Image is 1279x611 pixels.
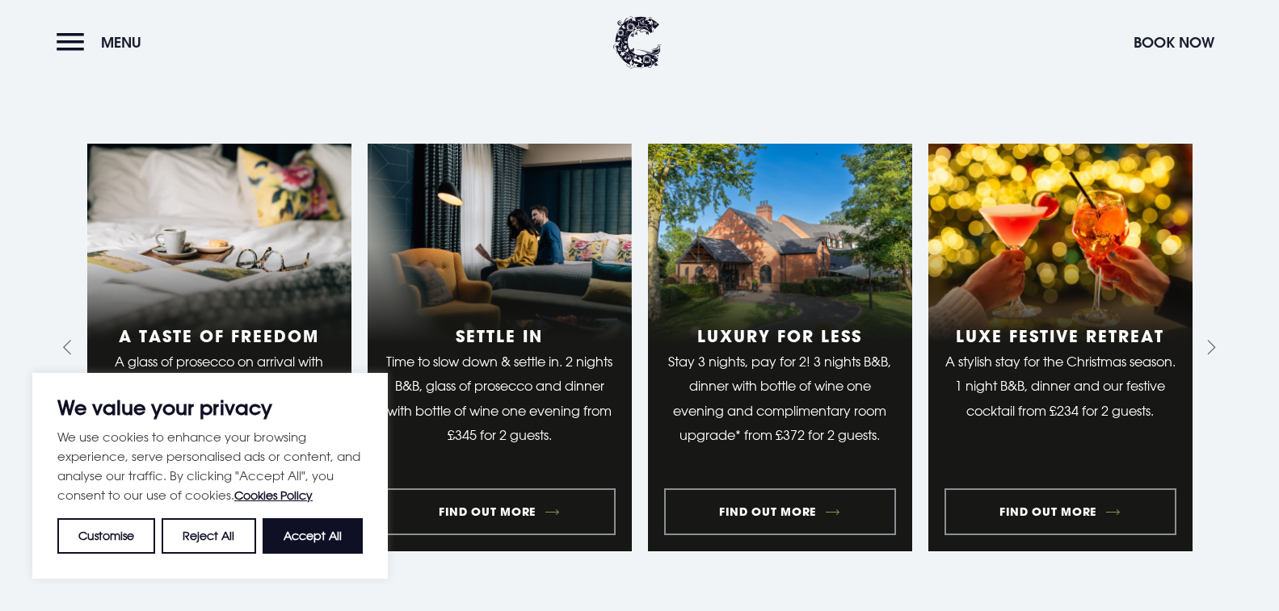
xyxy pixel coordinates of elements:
div: We value your privacy [32,373,388,579]
p: We value your privacy [57,398,363,417]
li: 1 of 10 [87,144,351,551]
a: Cookies Policy [234,488,313,502]
li: 3 of 10 [648,144,912,551]
button: Book Now [1125,25,1222,60]
span: Menu [101,33,141,52]
button: Menu [57,25,149,60]
li: 2 of 10 [368,144,632,551]
button: Customise [57,518,155,554]
p: We use cookies to enhance your browsing experience, serve personalised ads or content, and analys... [57,427,363,505]
li: 4 of 10 [928,144,1193,551]
button: Next slide [1196,335,1222,361]
button: Reject All [162,518,255,554]
button: Go to last slide [58,335,84,361]
img: Clandeboye Lodge [613,16,662,69]
button: Accept All [263,518,363,554]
